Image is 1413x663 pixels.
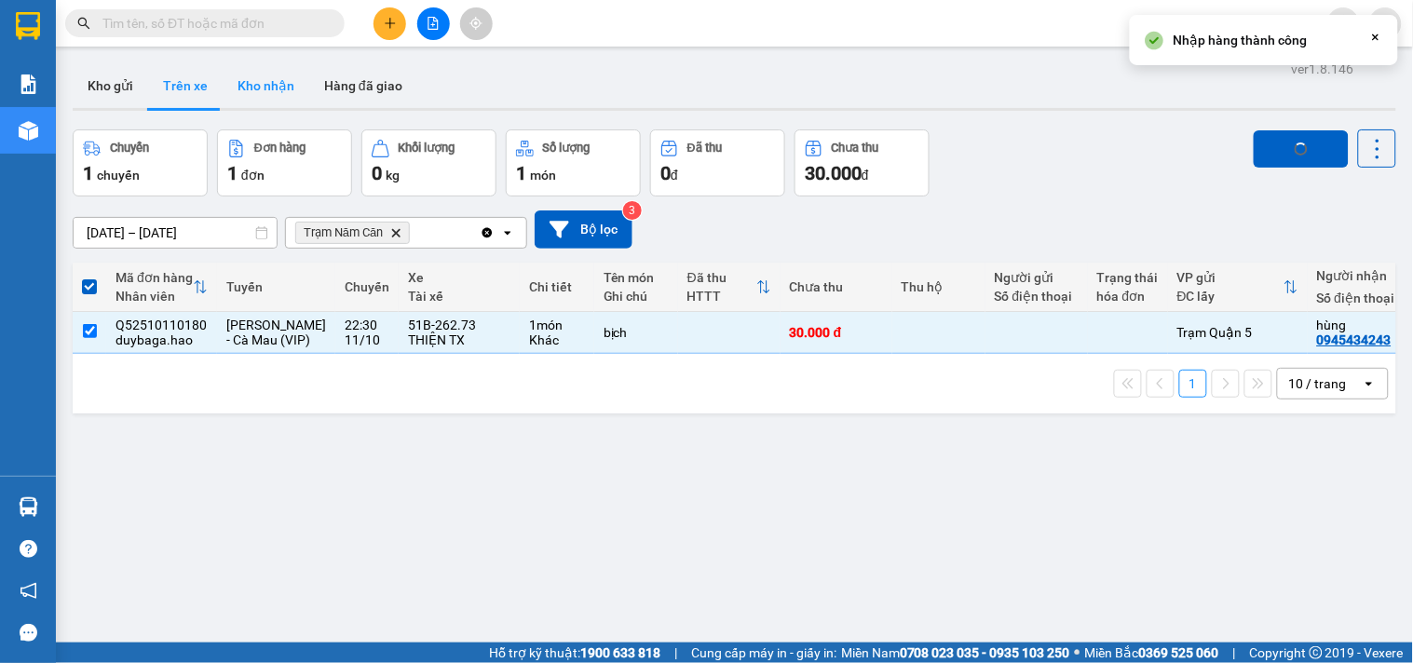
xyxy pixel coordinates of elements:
span: đơn [241,168,265,183]
span: notification [20,582,37,600]
strong: 1900 633 818 [580,645,660,660]
input: Tìm tên, số ĐT hoặc mã đơn [102,13,322,34]
div: Chuyến [345,279,389,294]
span: hungnamcan.hao [1181,11,1327,34]
span: 30.000 [805,162,862,184]
span: plus [384,17,397,30]
button: Số lượng1món [506,129,641,196]
svg: Delete [390,227,401,238]
svg: open [1362,376,1377,391]
div: Tên món [604,270,669,285]
div: 10 / trang [1289,374,1347,393]
div: Ghi chú [604,289,669,304]
span: 1 [83,162,93,184]
div: hóa đơn [1097,289,1159,304]
div: VP gửi [1177,270,1284,285]
span: 0 [660,162,671,184]
div: Khác [529,332,585,347]
span: đ [671,168,678,183]
span: kg [386,168,400,183]
svg: Close [1368,30,1383,45]
img: warehouse-icon [19,121,38,141]
div: Mã đơn hàng [115,270,193,285]
span: Miền Nam [841,643,1070,663]
div: 30.000 đ [790,325,883,340]
span: ⚪️ [1075,649,1080,656]
span: đ [862,168,869,183]
div: ĐC lấy [1177,289,1284,304]
button: 1 [1179,370,1207,398]
div: duybaga.hao [115,332,208,347]
div: Tài xế [408,289,510,304]
div: 0945434243 [1317,332,1392,347]
b: GỬI : Trạm Năm Căn [23,135,258,166]
button: Bộ lọc [535,210,632,249]
div: Đã thu [687,142,722,155]
div: Khối lượng [399,142,455,155]
button: Hàng đã giao [309,63,417,108]
span: Cung cấp máy in - giấy in: [691,643,836,663]
th: Toggle SortBy [1168,263,1308,312]
div: 51B-262.73 [408,318,510,332]
button: caret-down [1369,7,1402,40]
svg: Clear all [480,225,495,240]
div: Người nhận [1317,268,1401,283]
button: Kho nhận [223,63,309,108]
button: loading Nhập hàng [1254,130,1349,168]
div: bịch [604,325,669,340]
div: Đã thu [687,270,756,285]
div: Chưa thu [832,142,879,155]
span: 1 [227,162,238,184]
li: Hotline: 02839552959 [174,69,779,92]
span: 0 [372,162,382,184]
div: Nhập hàng thành công [1174,30,1308,50]
button: Đơn hàng1đơn [217,129,352,196]
div: Chưa thu [790,279,883,294]
div: Số điện thoại [995,289,1079,304]
button: Đã thu0đ [650,129,785,196]
span: chuyến [97,168,140,183]
div: Thu hộ [902,279,976,294]
div: hùng [1317,318,1401,332]
svg: open [500,225,515,240]
span: | [674,643,677,663]
span: Trạm Năm Căn [304,225,383,240]
span: message [20,624,37,642]
div: Nhân viên [115,289,193,304]
img: logo-vxr [16,12,40,40]
span: file-add [427,17,440,30]
span: | [1233,643,1236,663]
span: copyright [1310,646,1323,659]
span: 1 [516,162,526,184]
span: Trạm Năm Căn, close by backspace [295,222,410,244]
img: solution-icon [19,74,38,94]
div: Người gửi [995,270,1079,285]
div: Trạng thái [1097,270,1159,285]
span: món [530,168,556,183]
div: Số lượng [543,142,591,155]
div: 11/10 [345,332,389,347]
strong: 0708 023 035 - 0935 103 250 [900,645,1070,660]
span: aim [469,17,482,30]
th: Toggle SortBy [106,263,217,312]
input: Select a date range. [74,218,277,248]
div: Chuyến [110,142,149,155]
div: Q52510110180 [115,318,208,332]
img: warehouse-icon [19,497,38,517]
button: Trên xe [148,63,223,108]
span: Hỗ trợ kỹ thuật: [489,643,660,663]
button: Khối lượng0kg [361,129,496,196]
div: Xe [408,270,510,285]
span: question-circle [20,540,37,558]
th: Toggle SortBy [678,263,781,312]
div: 1 món [529,318,585,332]
span: [PERSON_NAME] - Cà Mau (VIP) [226,318,326,347]
span: Miền Bắc [1085,643,1219,663]
button: plus [374,7,406,40]
button: Chuyến1chuyến [73,129,208,196]
div: Chi tiết [529,279,585,294]
button: file-add [417,7,450,40]
div: HTTT [687,289,756,304]
input: Selected Trạm Năm Căn. [414,223,415,242]
strong: 0369 525 060 [1139,645,1219,660]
